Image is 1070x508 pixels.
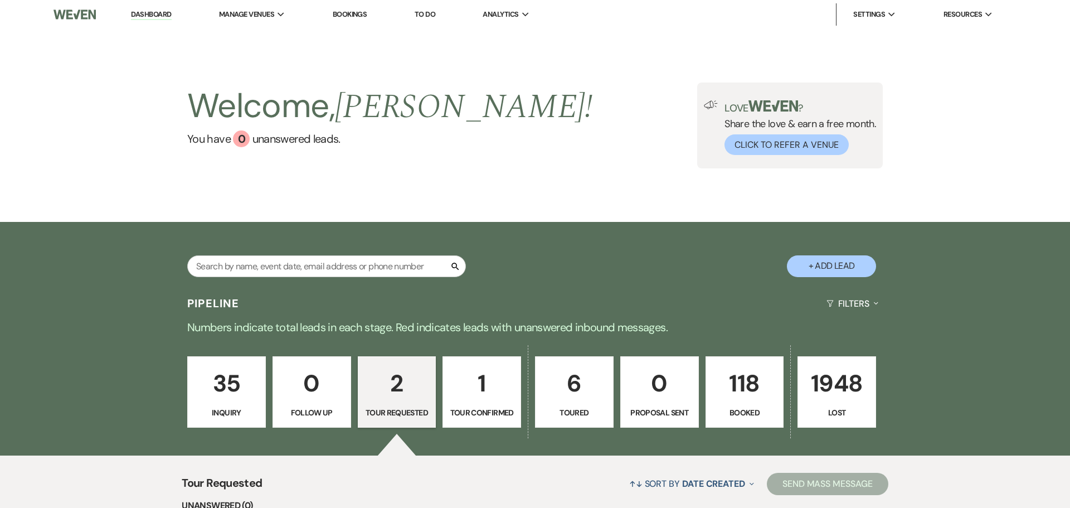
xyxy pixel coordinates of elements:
span: Tour Requested [182,475,262,499]
a: To Do [415,9,435,19]
span: Date Created [682,478,745,490]
p: 35 [194,365,259,402]
p: 6 [542,365,606,402]
h2: Welcome, [187,83,592,130]
p: 2 [365,365,429,402]
a: 35Inquiry [187,356,266,428]
span: [PERSON_NAME] ! [335,81,592,133]
div: Share the love & earn a free month. [718,100,876,155]
p: Tour Requested [365,407,429,419]
h3: Pipeline [187,296,240,311]
button: Sort By Date Created [625,469,758,499]
a: 2Tour Requested [358,356,436,428]
a: Bookings [333,9,367,19]
p: Numbers indicate total leads in each stage. Red indicates leads with unanswered inbound messages. [134,318,936,336]
a: You have 0 unanswered leads. [187,130,592,147]
a: 0Follow Up [273,356,351,428]
button: + Add Lead [787,255,876,277]
p: Booked [713,407,777,419]
a: 0Proposal Sent [620,356,699,428]
a: 1948Lost [797,356,876,428]
a: 1Tour Confirmed [442,356,521,428]
p: Proposal Sent [628,407,692,419]
span: ↑↓ [629,478,643,490]
img: loud-speaker-illustration.svg [704,100,718,109]
a: 6Toured [535,356,614,428]
a: 118Booked [706,356,784,428]
img: weven-logo-green.svg [748,100,798,112]
img: Weven Logo [53,3,96,26]
p: 118 [713,365,777,402]
p: Toured [542,407,606,419]
a: Dashboard [131,9,171,20]
p: Inquiry [194,407,259,419]
span: Manage Venues [219,9,274,20]
p: 0 [280,365,344,402]
button: Send Mass Message [767,473,888,495]
p: 1 [450,365,514,402]
p: Lost [805,407,869,419]
p: 0 [628,365,692,402]
button: Click to Refer a Venue [724,134,849,155]
button: Filters [822,289,883,318]
p: Follow Up [280,407,344,419]
span: Analytics [483,9,518,20]
div: 0 [233,130,250,147]
p: Tour Confirmed [450,407,514,419]
p: 1948 [805,365,869,402]
span: Settings [853,9,885,20]
p: Love ? [724,100,876,113]
input: Search by name, event date, email address or phone number [187,255,466,277]
span: Resources [943,9,982,20]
